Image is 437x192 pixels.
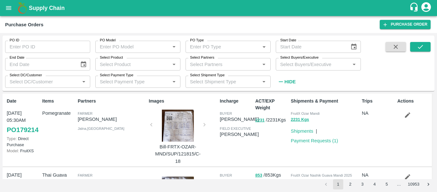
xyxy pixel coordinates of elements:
button: Go to next page [423,179,433,189]
button: Open [260,60,268,69]
p: [PERSON_NAME] [220,131,259,138]
a: Supply Chain [29,4,409,13]
p: Thai Guava VNR [42,171,75,186]
button: page 1 [333,179,343,189]
label: Select Product [100,55,123,60]
p: Bill-FRTX-OZAR-MND/SUP/121815/C-18 [154,143,202,165]
button: Open [170,60,178,69]
img: logo [16,2,29,14]
button: Hide [276,76,298,87]
p: [PERSON_NAME] [220,178,259,185]
p: Images [149,98,217,104]
input: Select DC/Customer [7,78,78,86]
div: customer-support [409,2,420,14]
button: Open [350,60,358,69]
label: Select DC/Customer [10,73,42,78]
input: Enter PO Model [97,43,168,51]
p: NA [362,171,395,179]
p: Pomegranate [42,110,75,117]
button: Go to page 5 [382,179,392,189]
a: Payment Requests (1) [291,138,338,143]
input: Select Payment Type [97,78,160,86]
p: FruitXS [7,148,40,154]
p: [PERSON_NAME] [78,178,146,185]
input: End Date [5,58,75,70]
label: Select Buyers/Executive [280,55,319,60]
p: / 853 Kgs [255,171,288,179]
p: Date [7,98,40,104]
p: Direct Purchase [7,136,40,148]
div: … [394,181,404,188]
button: Go to page 4 [369,179,380,189]
b: Supply Chain [29,5,65,11]
span: field executive [220,127,251,130]
p: ACT/EXP Weight [255,98,288,111]
p: / 2231 Kgs [255,116,288,124]
label: PO Type [190,38,204,43]
button: Open [170,43,178,51]
button: 853 [255,172,262,179]
button: open drawer [1,1,16,15]
p: Trips [362,98,395,104]
span: buyer [220,112,232,115]
input: Start Date [276,41,346,53]
p: Incharge [220,98,253,104]
button: 2231 [255,117,265,124]
label: Select Partners [190,55,214,60]
button: Choose date [348,41,360,53]
p: Shipments & Payment [291,98,359,104]
span: Jalna , [GEOGRAPHIC_DATA] [78,127,124,130]
div: Purchase Orders [5,21,44,29]
label: PO ID [10,38,19,43]
button: Go to page 3 [357,179,368,189]
input: Select Partners [187,60,258,68]
button: Choose date [77,58,90,71]
p: Items [42,98,75,104]
nav: pagination navigation [320,179,434,189]
button: Open [170,78,178,86]
p: NA [362,110,395,117]
p: [DATE] 05:30AM [7,110,40,124]
p: [PERSON_NAME] [220,116,259,123]
p: [DATE] 05:30AM [7,171,40,186]
span: FruitX Ozar Nashik Guava Mandi 2025 [291,173,352,177]
label: PO Model [100,38,116,43]
a: PO179214 [7,124,38,136]
span: Model: [7,148,19,153]
label: Select Shipment Type [190,73,225,78]
p: Actions [397,98,430,104]
div: account of current user [420,1,432,15]
span: Farmer [78,173,92,177]
button: 2231 Kgs [291,116,309,123]
span: FruitX Ozar Mandi [291,112,320,115]
input: Enter PO ID [5,41,90,53]
strong: Hide [284,79,296,84]
span: buyer [220,173,232,177]
input: Select Shipment Type [187,78,250,86]
button: Go to page 2 [345,179,355,189]
button: Go to page 10953 [406,179,421,189]
button: Open [260,43,268,51]
div: | [313,125,317,135]
p: [PERSON_NAME] [78,116,146,123]
input: Select Product [97,60,168,68]
label: Select Payment Type [100,73,133,78]
input: Enter PO Type [187,43,258,51]
span: Farmer [78,112,92,115]
button: Open [80,78,88,86]
label: End Date [10,55,24,60]
p: Partners [78,98,146,104]
label: Start Date [280,38,296,43]
a: Shipments [291,129,313,134]
input: Select Buyers/Executive [278,60,348,68]
button: 853 Kgs [291,178,307,185]
a: Purchase Order [380,20,431,29]
button: Open [260,78,268,86]
span: Type: [7,136,17,141]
